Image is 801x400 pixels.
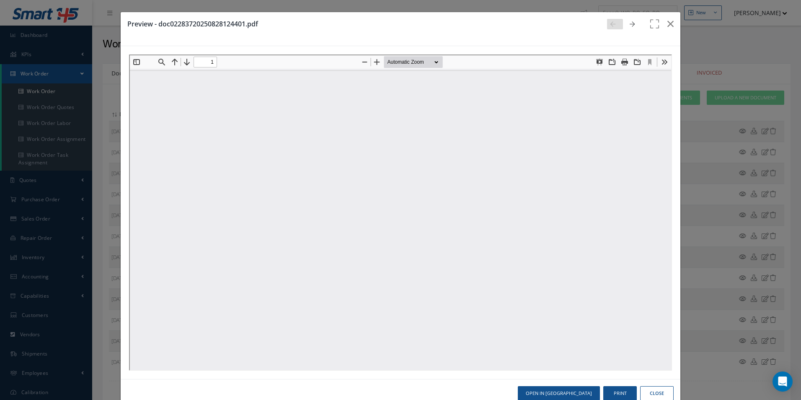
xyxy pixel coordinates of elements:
a: Go Next [626,19,642,29]
h3: Preview - doc02283720250828124401.pdf [127,19,600,29]
select: Zoom [254,1,322,13]
div: Open Intercom Messenger [773,371,793,392]
input: Page [64,1,87,12]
